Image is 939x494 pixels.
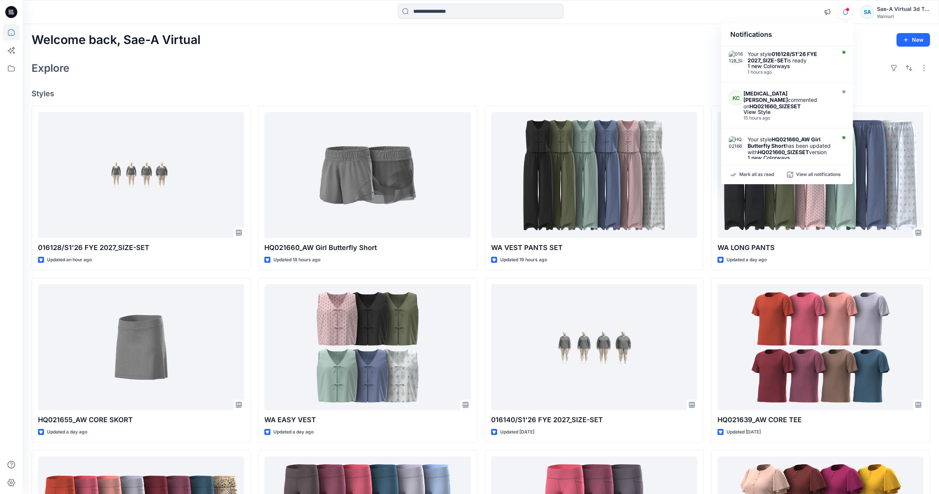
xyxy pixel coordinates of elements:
[796,171,841,178] p: View all notifications
[748,136,821,149] strong: HQ021660_AW Girl Butterfly Short
[47,256,92,264] p: Updated an hour ago
[273,428,314,436] p: Updated a day ago
[38,242,244,253] p: 016128/S1'26 FYE 2027_SIZE-SET
[727,256,767,264] p: Updated a day ago
[491,112,697,238] a: WA VEST PANTS SET
[748,51,817,64] strong: 016128/S1'26 FYE 2027_SIZE-SET
[743,115,834,121] div: Wednesday, August 20, 2025 12:32
[897,33,930,47] button: New
[264,284,470,410] a: WA EASY VEST
[500,256,547,264] p: Updated 19 hours ago
[718,284,924,410] a: HQ021639_AW CORE TEE
[743,90,788,103] strong: [MEDICAL_DATA][PERSON_NAME]
[38,415,244,425] p: HQ021655_AW CORE SKORT
[718,112,924,238] a: WA LONG PANTS
[32,33,200,47] h2: Welcome back, Sae-A Virtual
[729,51,744,66] img: 016128_SIZE SET_REV_LS SQUARE NECK TOP
[743,90,834,109] div: commented on
[749,103,801,109] strong: HQ021660_SIZESET
[718,415,924,425] p: HQ021639_AW CORE TEE
[877,5,930,14] div: Sae-A Virtual 3d Team
[729,136,744,151] img: HQ021660_SIZESET
[491,415,697,425] p: 016140/S1'26 FYE 2027_SIZE-SET
[38,112,244,238] a: 016128/S1'26 FYE 2027_SIZE-SET
[491,284,697,410] a: 016140/S1'26 FYE 2027_SIZE-SET
[727,428,761,436] p: Updated [DATE]
[748,51,834,64] div: Your style is ready
[32,62,70,74] h2: Explore
[264,242,470,253] p: HQ021660_AW Girl Butterfly Short
[860,5,874,19] div: SA
[47,428,87,436] p: Updated a day ago
[491,242,697,253] p: WA VEST PANTS SET
[38,284,244,410] a: HQ021655_AW CORE SKORT
[32,89,930,98] h4: Styles
[743,109,834,115] div: View Style
[877,14,930,19] div: Walmart
[729,90,743,105] div: KC
[718,242,924,253] p: WA LONG PANTS
[739,171,774,178] p: Mark all as read
[758,149,809,155] strong: HQ021660_SIZESET
[748,155,834,161] div: 1 new Colorways
[721,23,853,46] div: Notifications
[748,64,834,69] div: 1 new Colorways
[264,112,470,238] a: HQ021660_AW Girl Butterfly Short
[500,428,534,436] p: Updated [DATE]
[748,70,834,75] div: Thursday, August 21, 2025 02:36
[748,136,834,155] div: Your style has been updated with version
[264,415,470,425] p: WA EASY VEST
[273,256,320,264] p: Updated 18 hours ago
